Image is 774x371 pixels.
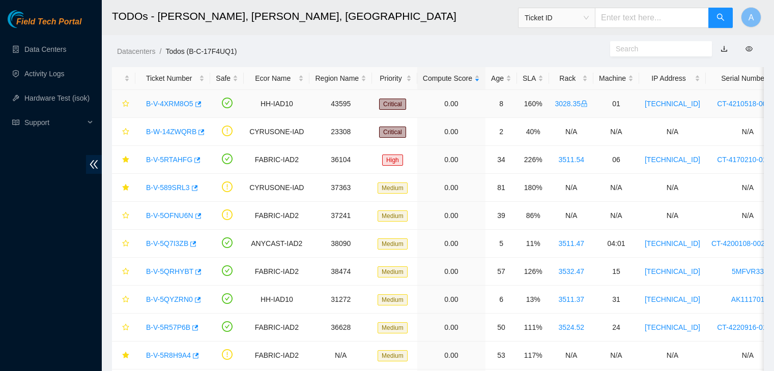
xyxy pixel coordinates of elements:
[244,286,309,314] td: HH-IAD10
[517,90,549,118] td: 160%
[118,179,130,196] button: star
[558,267,584,275] a: 3532.47
[485,90,517,118] td: 8
[378,238,408,250] span: Medium
[417,146,485,174] td: 0.00
[645,295,700,303] a: [TECHNICAL_ID]
[593,118,639,146] td: N/A
[222,321,233,332] span: check-circle
[581,100,588,107] span: lock
[12,119,19,126] span: read
[244,90,309,118] td: HH-IAD10
[159,47,161,55] span: /
[713,41,735,57] button: download
[244,230,309,258] td: ANYCAST-IAD2
[309,286,372,314] td: 31272
[118,347,130,363] button: star
[716,13,725,23] span: search
[146,323,190,331] a: B-V-5R57P6B
[309,314,372,342] td: 36628
[24,70,65,78] a: Activity Logs
[222,293,233,304] span: check-circle
[593,174,639,202] td: N/A
[118,207,130,224] button: star
[222,98,233,108] span: check-circle
[24,45,66,53] a: Data Centers
[8,18,81,32] a: Akamai TechnologiesField Tech Portal
[146,267,193,275] a: B-V-5QRHYBT
[593,146,639,174] td: 06
[122,212,129,220] span: star
[549,202,593,230] td: N/A
[379,127,406,138] span: Critical
[309,90,372,118] td: 43595
[645,239,700,248] a: [TECHNICAL_ID]
[244,314,309,342] td: FABRIC-IAD2
[417,174,485,202] td: 0.00
[122,184,129,192] span: star
[417,286,485,314] td: 0.00
[417,118,485,146] td: 0.00
[118,96,130,112] button: star
[485,202,517,230] td: 39
[86,155,102,174] span: double-left
[558,156,584,164] a: 3511.54
[639,202,706,230] td: N/A
[379,99,406,110] span: Critical
[244,342,309,369] td: FABRIC-IAD2
[549,174,593,202] td: N/A
[593,342,639,369] td: N/A
[309,258,372,286] td: 38474
[558,323,584,331] a: 3524.52
[485,286,517,314] td: 6
[146,156,192,164] a: B-V-5RTAHFG
[593,286,639,314] td: 31
[708,8,733,28] button: search
[118,263,130,280] button: star
[222,209,233,220] span: exclamation-circle
[639,342,706,369] td: N/A
[378,322,408,333] span: Medium
[165,47,237,55] a: Todos (B-C-17F4UQ1)
[746,45,753,52] span: eye
[558,239,584,248] a: 3511.47
[222,265,233,276] span: check-circle
[485,342,517,369] td: 53
[417,342,485,369] td: 0.00
[555,100,588,108] a: 3028.35lock
[558,295,584,303] a: 3511.37
[118,291,130,307] button: star
[118,319,130,335] button: star
[146,351,191,359] a: B-V-5R8H9A4
[309,174,372,202] td: 37363
[593,90,639,118] td: 01
[222,153,233,164] span: check-circle
[244,146,309,174] td: FABRIC-IAD2
[244,202,309,230] td: FABRIC-IAD2
[122,156,129,164] span: star
[244,118,309,146] td: CYRUSONE-IAD
[731,295,764,303] a: AK111701
[378,182,408,194] span: Medium
[309,202,372,230] td: 37241
[517,202,549,230] td: 86%
[146,295,193,303] a: B-V-5QYZRN0
[485,174,517,202] td: 81
[122,240,129,248] span: star
[122,352,129,360] span: star
[593,202,639,230] td: N/A
[721,45,728,53] a: download
[645,323,700,331] a: [TECHNICAL_ID]
[378,294,408,305] span: Medium
[417,202,485,230] td: 0.00
[222,126,233,136] span: exclamation-circle
[417,90,485,118] td: 0.00
[122,296,129,304] span: star
[639,118,706,146] td: N/A
[645,100,700,108] a: [TECHNICAL_ID]
[309,342,372,369] td: N/A
[222,181,233,192] span: exclamation-circle
[24,112,84,133] span: Support
[417,314,485,342] td: 0.00
[146,211,193,220] a: B-V-5OFNU6N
